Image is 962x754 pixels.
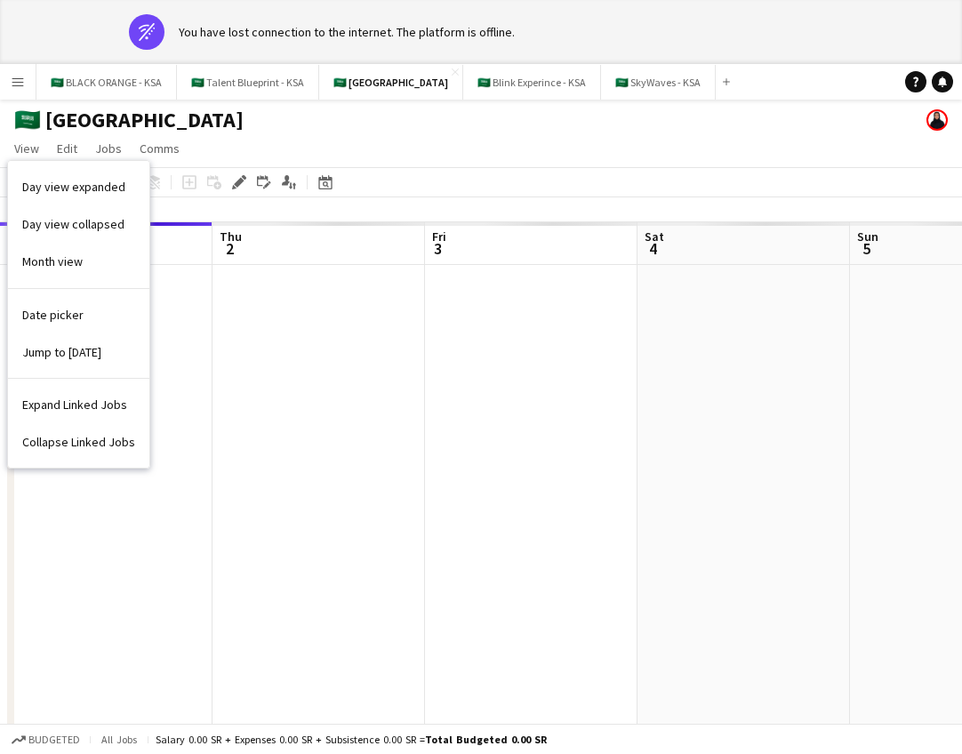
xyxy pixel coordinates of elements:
span: Jobs [95,140,122,156]
app-user-avatar: Bashayr AlSubaie [926,109,948,131]
button: 🇸🇦 [GEOGRAPHIC_DATA] [319,65,463,100]
span: Sun [857,229,878,245]
span: 1 [4,238,32,259]
span: View [14,140,39,156]
span: Edit [57,140,77,156]
a: Day view collapsed [8,205,149,243]
span: 2 [217,238,242,259]
a: Day view expanded [8,168,149,205]
button: 🇸🇦 Talent Blueprint - KSA [177,65,319,100]
span: Date picker [22,307,84,323]
button: 🇸🇦 Blink Experince - KSA [463,65,601,100]
div: Salary 0.00 SR + Expenses 0.00 SR + Subsistence 0.00 SR = [156,733,547,746]
span: Sat [645,229,664,245]
div: You have lost connection to the internet. The platform is offline. [179,24,515,40]
a: View [7,137,46,160]
a: Edit [50,137,84,160]
a: Month view [8,243,149,280]
a: Expand Linked Jobs [8,386,149,423]
a: Jump to today [8,333,149,371]
span: Month view [22,253,83,269]
span: Budgeted [28,734,80,746]
button: 🇸🇦 BLACK ORANGE - KSA [36,65,177,100]
span: Comms [140,140,180,156]
a: Comms [132,137,187,160]
span: Thu [220,229,242,245]
span: Day view expanded [22,179,125,195]
span: Expand Linked Jobs [22,397,127,413]
span: Jump to [DATE] [22,344,101,360]
span: 3 [429,238,446,259]
span: 5 [854,238,878,259]
span: Total Budgeted 0.00 SR [425,733,547,746]
a: Collapse Linked Jobs [8,423,149,461]
button: Budgeted [9,730,83,750]
h1: 🇸🇦 [GEOGRAPHIC_DATA] [14,107,244,133]
span: Fri [432,229,446,245]
span: 4 [642,238,664,259]
span: All jobs [98,733,140,746]
span: Collapse Linked Jobs [22,434,135,450]
a: Date picker [8,296,149,333]
span: Day view collapsed [22,216,124,232]
button: 🇸🇦 SkyWaves - KSA [601,65,716,100]
a: Jobs [88,137,129,160]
